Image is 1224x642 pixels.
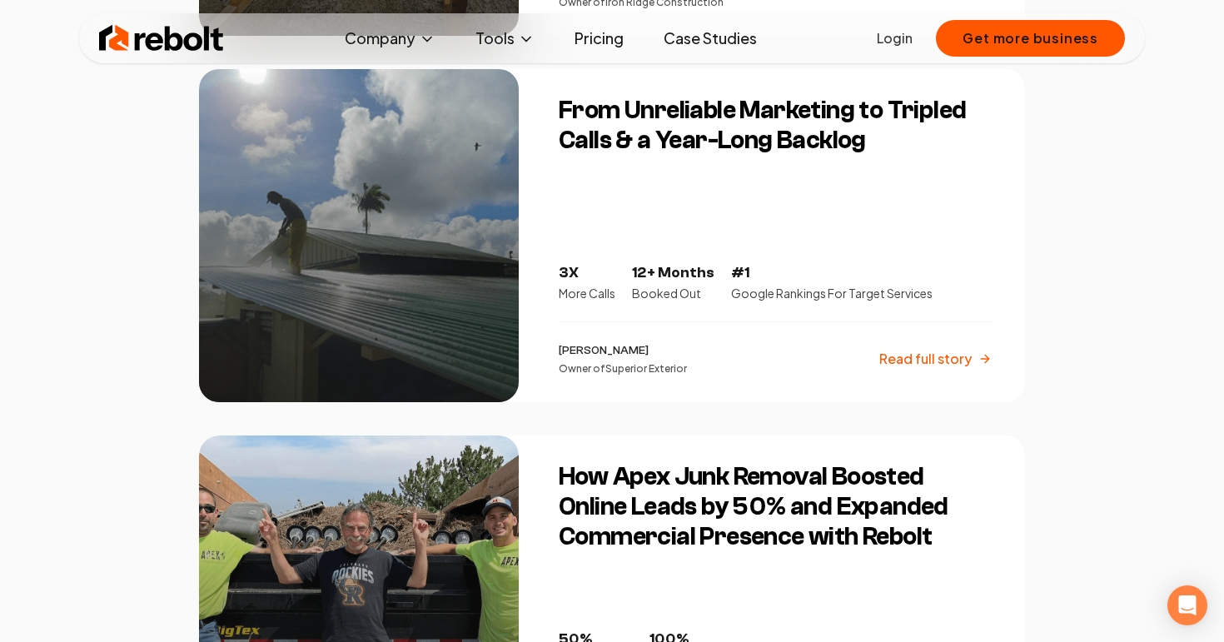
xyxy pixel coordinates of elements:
[331,22,449,55] button: Company
[559,96,992,156] h3: From Unreliable Marketing to Tripled Calls & a Year-Long Backlog
[559,362,687,376] p: Owner of Superior Exterior
[559,285,615,301] p: More Calls
[731,261,933,285] p: #1
[1167,585,1207,625] div: Open Intercom Messenger
[559,342,687,359] p: [PERSON_NAME]
[936,20,1125,57] button: Get more business
[561,22,637,55] a: Pricing
[559,462,992,552] h3: How Apex Junk Removal Boosted Online Leads by 50% and Expanded Commercial Presence with Rebolt
[559,261,615,285] p: 3X
[731,285,933,301] p: Google Rankings For Target Services
[99,22,224,55] img: Rebolt Logo
[462,22,548,55] button: Tools
[632,261,714,285] p: 12+ Months
[877,28,913,48] a: Login
[632,285,714,301] p: Booked Out
[199,69,1025,402] a: From Unreliable Marketing to Tripled Calls & a Year-Long BacklogFrom Unreliable Marketing to Trip...
[879,349,972,369] p: Read full story
[650,22,770,55] a: Case Studies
